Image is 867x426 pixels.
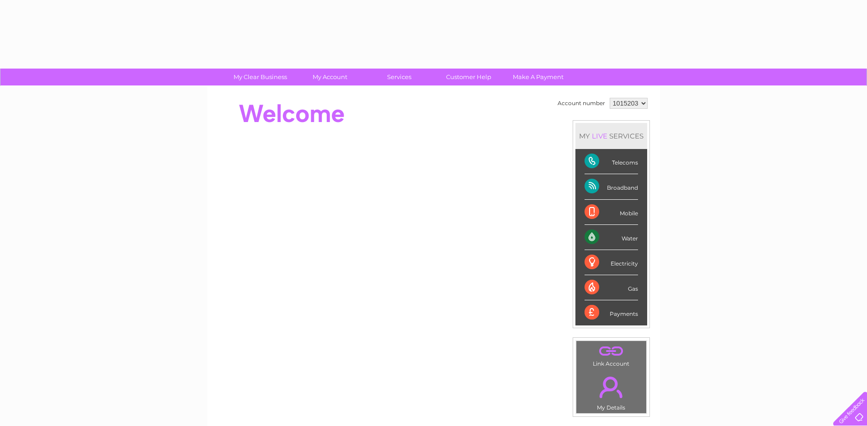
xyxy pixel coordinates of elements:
[431,69,506,85] a: Customer Help
[576,341,647,369] td: Link Account
[579,371,644,403] a: .
[576,369,647,414] td: My Details
[223,69,298,85] a: My Clear Business
[500,69,576,85] a: Make A Payment
[585,149,638,174] div: Telecoms
[555,96,607,111] td: Account number
[575,123,647,149] div: MY SERVICES
[585,174,638,199] div: Broadband
[585,275,638,300] div: Gas
[579,343,644,359] a: .
[585,300,638,325] div: Payments
[292,69,367,85] a: My Account
[362,69,437,85] a: Services
[585,200,638,225] div: Mobile
[585,225,638,250] div: Water
[585,250,638,275] div: Electricity
[590,132,609,140] div: LIVE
